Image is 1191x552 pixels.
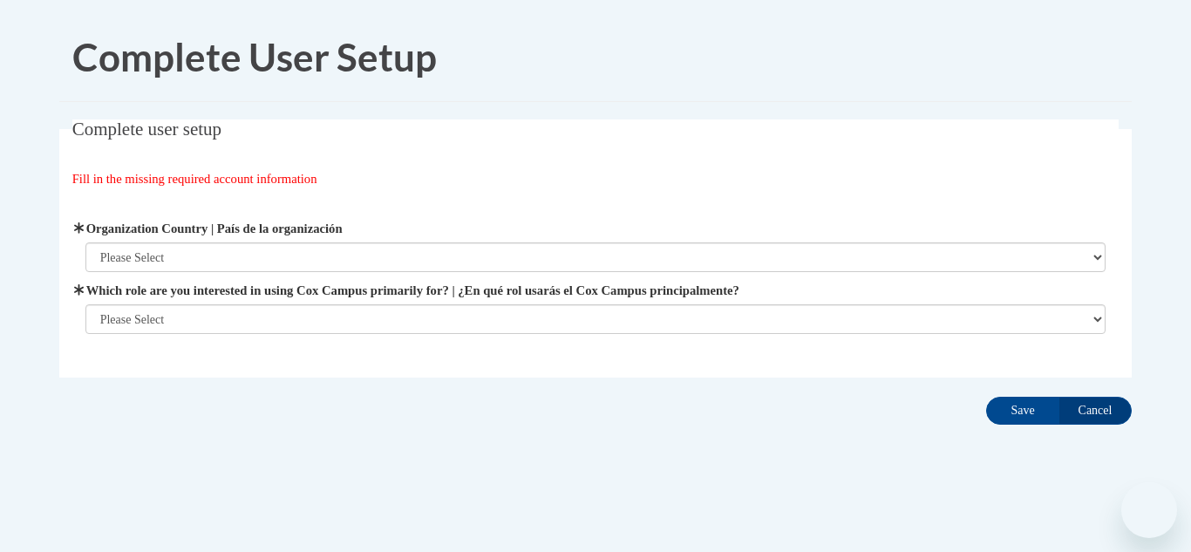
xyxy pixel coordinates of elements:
[72,172,317,186] span: Fill in the missing required account information
[1121,482,1177,538] iframe: Button to launch messaging window
[85,219,1106,238] label: Organization Country | País de la organización
[85,281,1106,300] label: Which role are you interested in using Cox Campus primarily for? | ¿En qué rol usarás el Cox Camp...
[986,397,1059,425] input: Save
[72,34,437,79] span: Complete User Setup
[1058,397,1132,425] input: Cancel
[72,119,221,140] span: Complete user setup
